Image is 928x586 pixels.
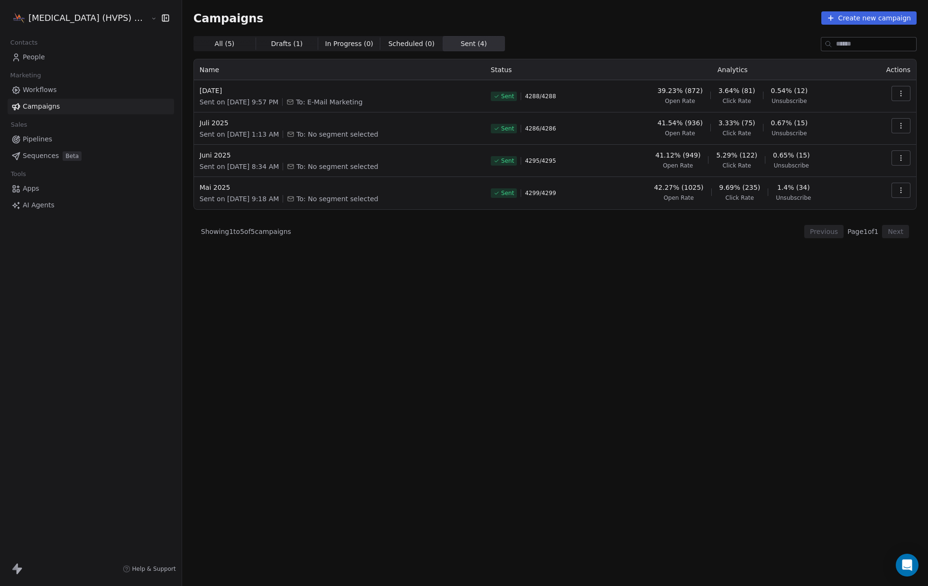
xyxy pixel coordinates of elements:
span: 5.29% (122) [716,150,757,160]
span: Drafts ( 1 ) [271,39,303,49]
span: Click Rate [726,194,754,202]
span: Beta [63,151,82,161]
a: People [8,49,174,65]
span: [MEDICAL_DATA] (HVPS) Condatas AG [28,12,148,24]
span: Open Rate [663,162,693,169]
span: Pipelines [23,134,52,144]
span: Sequences [23,151,59,161]
span: In Progress ( 0 ) [325,39,374,49]
span: All ( 5 ) [215,39,235,49]
th: Analytics [604,59,862,80]
span: To: E-Mail Marketing [296,97,362,107]
span: To: No segment selected [296,130,378,139]
a: Help & Support [123,565,176,573]
span: AI Agents [23,200,55,210]
span: Sales [7,118,31,132]
span: Workflows [23,85,57,95]
span: Open Rate [664,194,694,202]
button: Next [882,225,909,238]
span: 4286 / 4286 [525,125,556,132]
span: Click Rate [723,97,751,105]
span: Open Rate [665,130,695,137]
span: Unsubscribe [776,194,811,202]
a: Campaigns [8,99,174,114]
span: 0.54% (12) [771,86,808,95]
span: 41.54% (936) [657,118,702,128]
span: Help & Support [132,565,176,573]
span: People [23,52,45,62]
th: Status [485,59,604,80]
span: Unsubscribe [774,162,809,169]
span: Campaigns [23,102,60,112]
span: Tools [7,167,30,181]
div: Open Intercom Messenger [896,554,919,577]
span: Open Rate [665,97,695,105]
span: 4288 / 4288 [525,93,556,100]
button: Previous [804,225,844,238]
span: 3.64% (81) [718,86,755,95]
span: Scheduled ( 0 ) [388,39,435,49]
span: 4295 / 4295 [525,157,556,165]
a: AI Agents [8,197,174,213]
span: 39.23% (872) [657,86,702,95]
span: 9.69% (235) [719,183,761,192]
a: Apps [8,181,174,196]
a: SequencesBeta [8,148,174,164]
a: Workflows [8,82,174,98]
span: Sent [501,125,514,132]
span: Page 1 of 1 [847,227,878,236]
a: Pipelines [8,131,174,147]
span: Juni 2025 [200,150,479,160]
span: 0.67% (15) [771,118,808,128]
span: Contacts [6,36,42,50]
span: Click Rate [723,162,751,169]
span: [DATE] [200,86,479,95]
span: Sent on [DATE] 9:57 PM [200,97,278,107]
span: Mai 2025 [200,183,479,192]
button: [MEDICAL_DATA] (HVPS) Condatas AG [11,10,144,26]
span: Campaigns [193,11,264,25]
img: hvps-logo.svg [13,12,25,24]
span: Sent on [DATE] 9:18 AM [200,194,279,204]
button: Create new campaign [821,11,917,25]
span: Sent [501,189,514,197]
span: Sent [501,93,514,100]
span: Apps [23,184,39,194]
span: 3.33% (75) [718,118,755,128]
span: Unsubscribe [772,97,807,105]
span: Unsubscribe [772,130,807,137]
span: 1.4% (34) [777,183,810,192]
th: Name [194,59,485,80]
span: Showing 1 to 5 of 5 campaigns [201,227,291,236]
th: Actions [862,59,916,80]
span: 41.12% (949) [655,150,700,160]
span: 0.65% (15) [773,150,810,160]
span: Click Rate [723,130,751,137]
span: Sent [501,157,514,165]
span: Juli 2025 [200,118,479,128]
span: Sent on [DATE] 8:34 AM [200,162,279,171]
span: To: No segment selected [296,194,378,204]
span: 4299 / 4299 [525,189,556,197]
span: To: No segment selected [296,162,378,171]
span: Sent on [DATE] 1:13 AM [200,130,279,139]
span: 42.27% (1025) [654,183,703,192]
span: Marketing [6,68,45,83]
